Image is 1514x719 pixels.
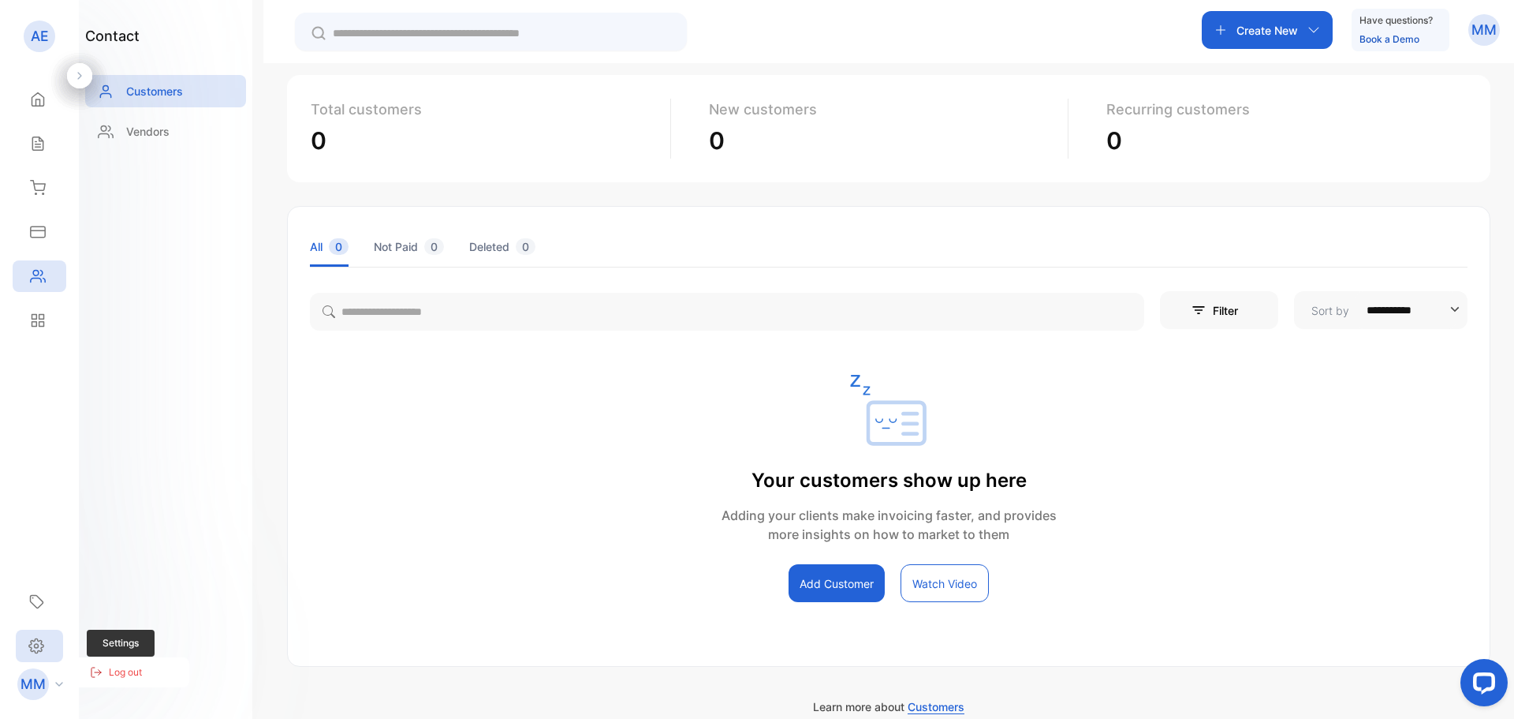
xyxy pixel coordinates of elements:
button: Sort by [1294,291,1467,329]
p: AE [31,26,49,47]
a: Vendors [85,115,246,148]
p: Recurring customers [1106,99,1454,120]
p: Total customers [311,99,658,120]
li: Deleted [469,227,535,267]
p: 0 [311,123,658,159]
p: Have questions? [1359,13,1433,28]
h1: contact [85,25,140,47]
button: Watch Video [901,564,989,602]
iframe: LiveChat chat widget [1448,653,1514,719]
span: 0 [329,238,349,255]
p: 0 [709,123,1056,159]
p: Log out [109,665,142,680]
button: Create New [1202,11,1333,49]
span: 0 [516,238,535,255]
p: Sort by [1311,302,1349,319]
button: MM [1468,11,1500,49]
span: Customers [908,700,964,714]
li: Not Paid [374,227,444,267]
p: Create New [1236,22,1298,39]
p: Learn more about [287,698,1490,715]
p: Customers [126,83,183,99]
button: Add Customer [789,564,885,602]
a: Book a Demo [1359,33,1419,45]
img: empty state [849,375,928,454]
p: MM [21,674,46,695]
p: Vendors [126,123,170,140]
span: 0 [424,238,444,255]
a: Customers [85,75,246,107]
p: Adding your clients make invoicing faster, and provides more insights on how to market to them [722,506,1057,544]
p: New customers [709,99,1056,120]
p: Your customers show up here [722,466,1057,495]
li: All [310,227,349,267]
span: Settings [87,630,155,657]
button: Log out [71,657,189,687]
p: MM [1471,20,1497,40]
p: 0 [1106,123,1454,159]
